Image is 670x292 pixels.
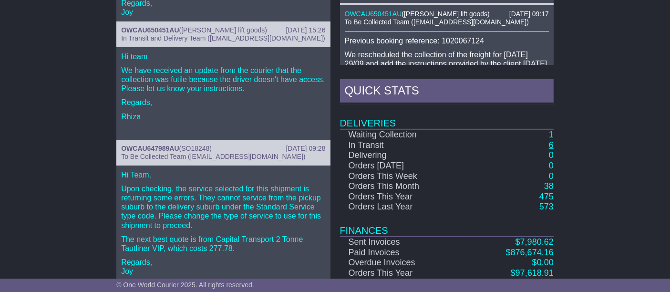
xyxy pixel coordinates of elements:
[549,171,554,181] a: 0
[121,26,325,34] div: ( )
[515,268,554,278] span: 97,618.91
[544,181,554,191] a: 38
[539,202,554,211] a: 573
[340,212,554,237] td: Finances
[340,202,465,212] td: Orders Last Year
[121,145,179,152] a: OWCAU647989AU
[340,129,465,140] td: Waiting Collection
[340,237,465,248] td: Sent Invoices
[121,26,179,34] a: OWCAU650451AU
[340,140,465,151] td: In Transit
[340,150,465,161] td: Delivering
[345,18,529,26] span: To Be Collected Team ([EMAIL_ADDRESS][DOMAIN_NAME])
[539,192,554,201] a: 475
[549,130,554,139] a: 1
[121,98,325,107] p: Regards,
[121,66,325,94] p: We have received an update from the courier that the collection was futile because the driver doe...
[549,140,554,150] a: 6
[345,36,549,45] p: Previous booking reference: 1020067124
[345,50,549,78] p: We rescheduled the collection of the freight for [DATE] 29/09 and add the instructions provided b...
[549,150,554,160] a: 0
[121,170,325,179] p: Hi Team,
[515,237,554,247] a: $7,980.62
[121,145,325,153] div: ( )
[532,258,554,267] a: $0.00
[340,171,465,182] td: Orders This Week
[340,105,554,129] td: Deliveries
[181,145,209,152] span: SO18248
[121,235,325,253] p: The next best quote is from Capital Transport 2 Tonne Tautliner VIP, which costs 277.78.
[121,258,325,276] p: Regards, Joy
[340,268,465,279] td: Orders This Year
[340,248,465,258] td: Paid Invoices
[506,248,554,257] a: $876,674.16
[340,258,465,268] td: Overdue Invoices
[121,112,325,121] p: Rhiza
[286,145,325,153] div: [DATE] 09:28
[340,192,465,202] td: Orders This Year
[121,153,305,160] span: To Be Collected Team ([EMAIL_ADDRESS][DOMAIN_NAME])
[404,10,487,18] span: [PERSON_NAME] lift goods
[340,181,465,192] td: Orders This Month
[340,161,465,171] td: Orders [DATE]
[511,248,554,257] span: 876,674.16
[549,161,554,170] a: 0
[121,34,325,42] span: In Transit and Delivery Team ([EMAIL_ADDRESS][DOMAIN_NAME])
[116,281,254,289] span: © One World Courier 2025. All rights reserved.
[511,268,554,278] a: $97,618.91
[537,258,554,267] span: 0.00
[340,79,554,105] div: Quick Stats
[509,10,549,18] div: [DATE] 09:17
[345,10,402,18] a: OWCAU650451AU
[345,10,549,18] div: ( )
[286,26,325,34] div: [DATE] 15:26
[181,26,265,34] span: [PERSON_NAME] lift goods
[121,184,325,230] p: Upon checking, the service selected for this shipment is returning some errors. They cannot servi...
[121,52,325,61] p: Hi team
[520,237,554,247] span: 7,980.62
